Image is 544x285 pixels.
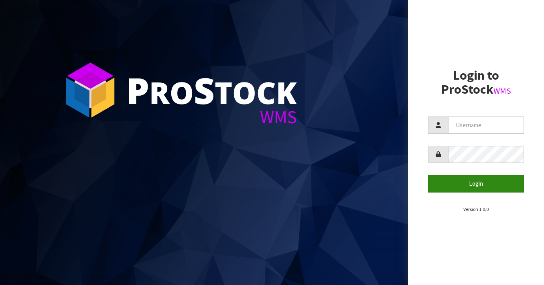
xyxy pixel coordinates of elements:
span: S [194,66,215,114]
small: WMS [493,86,511,96]
div: ro tock [126,72,297,108]
span: P [126,66,149,114]
button: Login [428,175,524,192]
img: ProStock Cube [60,60,120,120]
h2: Login to ProStock [428,68,524,96]
div: WMS [126,108,297,126]
input: Username [448,116,524,134]
small: Version 1.0.0 [463,206,489,212]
